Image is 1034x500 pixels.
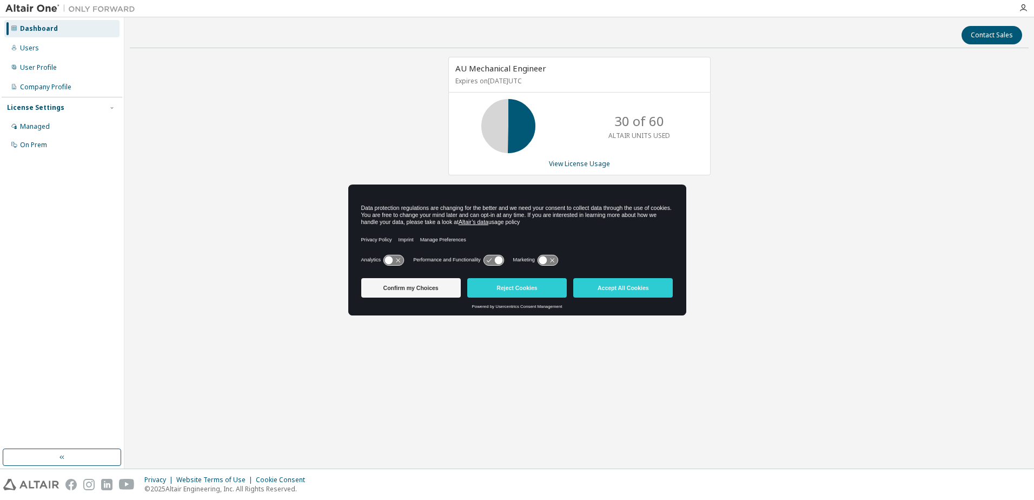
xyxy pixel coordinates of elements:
[101,479,112,490] img: linkedin.svg
[962,26,1022,44] button: Contact Sales
[20,122,50,131] div: Managed
[608,131,670,140] p: ALTAIR UNITS USED
[144,484,311,494] p: © 2025 Altair Engineering, Inc. All Rights Reserved.
[3,479,59,490] img: altair_logo.svg
[455,76,701,85] p: Expires on [DATE] UTC
[256,476,311,484] div: Cookie Consent
[7,103,64,112] div: License Settings
[20,63,57,72] div: User Profile
[119,479,135,490] img: youtube.svg
[549,159,610,168] a: View License Usage
[83,479,95,490] img: instagram.svg
[614,112,664,130] p: 30 of 60
[20,141,47,149] div: On Prem
[20,24,58,33] div: Dashboard
[20,44,39,52] div: Users
[5,3,141,14] img: Altair One
[65,479,77,490] img: facebook.svg
[455,63,546,74] span: AU Mechanical Engineer
[176,476,256,484] div: Website Terms of Use
[144,476,176,484] div: Privacy
[20,83,71,91] div: Company Profile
